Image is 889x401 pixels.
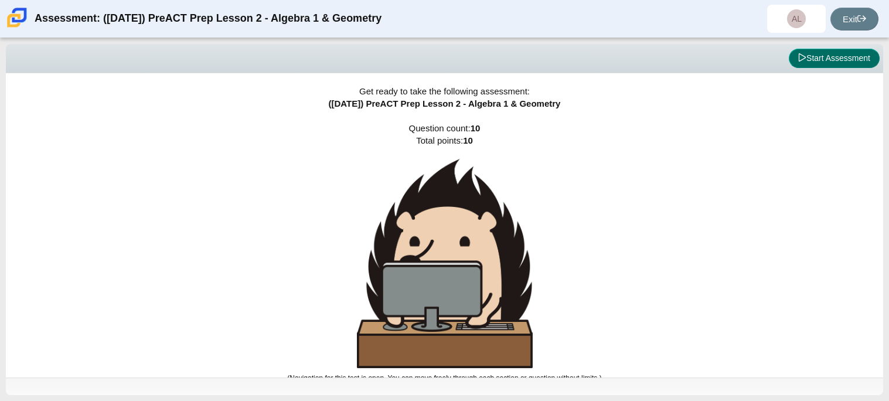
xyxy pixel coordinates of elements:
[287,374,601,382] small: (Navigation for this test is open. You can move freely through each section or question without l...
[287,123,601,382] span: Question count: Total points:
[5,22,29,32] a: Carmen School of Science & Technology
[329,98,561,108] span: ([DATE]) PreACT Prep Lesson 2 - Algebra 1 & Geometry
[471,123,481,133] b: 10
[830,8,878,30] a: Exit
[5,5,29,30] img: Carmen School of Science & Technology
[359,86,530,96] span: Get ready to take the following assessment:
[792,15,802,23] span: AL
[463,135,473,145] b: 10
[35,5,382,33] div: Assessment: ([DATE]) PreACT Prep Lesson 2 - Algebra 1 & Geometry
[357,159,533,368] img: hedgehog-behind-computer-large.png
[789,49,880,69] button: Start Assessment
